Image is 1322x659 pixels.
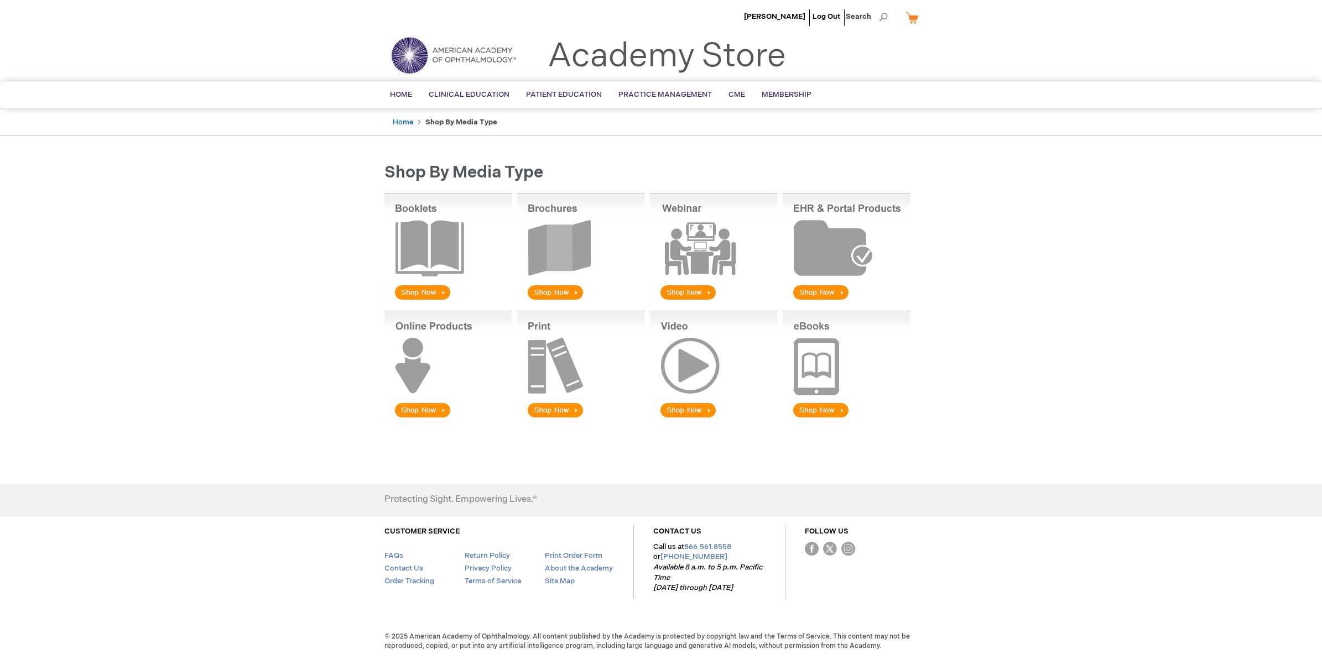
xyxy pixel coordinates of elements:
img: EHR & Portal Products [783,193,910,302]
a: [PERSON_NAME] [744,12,805,21]
img: Brochures [517,193,644,302]
a: [PHONE_NUMBER] [660,552,727,561]
a: Video [650,412,777,422]
a: Print Order Form [545,551,602,560]
a: 866.561.8558 [684,542,731,551]
a: Online Products [384,412,512,422]
a: eBook [783,412,910,422]
a: Return Policy [465,551,510,560]
a: Privacy Policy [465,564,512,573]
a: Booklets [384,295,512,304]
strong: Shop by Media Type [425,118,497,127]
span: Shop by Media Type [384,163,543,182]
img: eBook [783,311,910,420]
a: Brochures [517,295,644,304]
a: CONTACT US [653,527,701,536]
span: Practice Management [618,90,712,99]
img: instagram [841,542,855,556]
a: Order Tracking [384,577,434,585]
span: CME [728,90,745,99]
h4: Protecting Sight. Empowering Lives.® [384,495,537,505]
img: Booklets [384,193,512,302]
a: FOLLOW US [805,527,849,536]
em: Available 8 a.m. to 5 p.m. Pacific Time [DATE] through [DATE] [653,563,762,592]
a: About the Academy [545,564,613,573]
span: Patient Education [526,90,602,99]
img: Twitter [823,542,837,556]
p: Call us at or [653,542,766,593]
img: Print [517,311,644,420]
a: Webinar [650,295,777,304]
a: CUSTOMER SERVICE [384,527,460,536]
span: © 2025 American Academy of Ophthalmology. All content published by the Academy is protected by co... [376,632,946,651]
span: Search [846,6,888,28]
a: FAQs [384,551,403,560]
a: Academy Store [548,36,786,76]
a: EHR & Portal Products [783,295,910,304]
img: Online [384,311,512,420]
a: Print [517,412,644,422]
span: Clinical Education [429,90,509,99]
img: Video [650,311,777,420]
a: Contact Us [384,564,423,573]
span: Membership [762,90,811,99]
a: Home [393,118,413,127]
a: Site Map [545,577,575,585]
span: Home [390,90,412,99]
img: Webinar [650,193,777,302]
a: Terms of Service [465,577,521,585]
a: Log Out [813,12,840,21]
img: Facebook [805,542,819,556]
